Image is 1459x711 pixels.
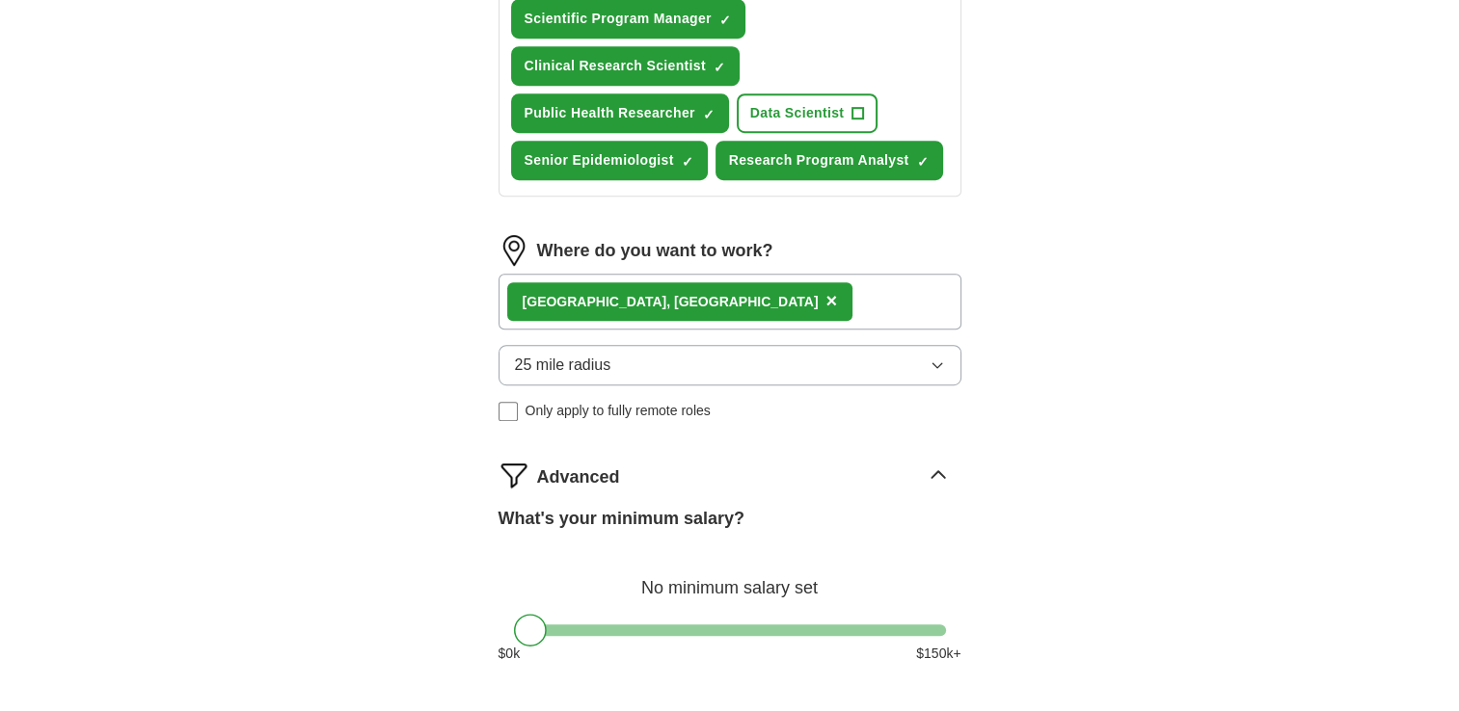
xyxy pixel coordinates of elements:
span: ✓ [719,13,731,28]
button: Data Scientist [737,93,878,133]
span: $ 0 k [499,644,521,664]
span: Only apply to fully remote roles [526,401,711,421]
span: $ 150 k+ [916,644,960,664]
button: × [825,287,837,316]
input: Only apply to fully remote roles [499,402,518,421]
button: Clinical Research Scientist✓ [511,46,740,86]
span: × [825,290,837,311]
span: Data Scientist [750,103,845,123]
span: Scientific Program Manager [525,9,712,29]
button: Public Health Researcher✓ [511,93,729,133]
span: Research Program Analyst [729,150,909,171]
span: Senior Epidemiologist [525,150,674,171]
strong: [GEOGRAPHIC_DATA] [523,294,667,309]
span: 25 mile radius [515,354,611,377]
label: What's your minimum salary? [499,506,744,532]
div: , [GEOGRAPHIC_DATA] [523,292,819,312]
span: ✓ [682,154,693,170]
span: ✓ [917,154,929,170]
button: Senior Epidemiologist✓ [511,141,708,180]
img: filter [499,460,529,490]
button: Research Program Analyst✓ [716,141,943,180]
label: Where do you want to work? [537,238,773,264]
div: No minimum salary set [499,555,961,601]
span: Advanced [537,464,620,490]
span: ✓ [714,60,725,75]
button: 25 mile radius [499,345,961,385]
span: Clinical Research Scientist [525,56,706,76]
span: ✓ [703,107,715,122]
img: location.png [499,235,529,266]
span: Public Health Researcher [525,103,695,123]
